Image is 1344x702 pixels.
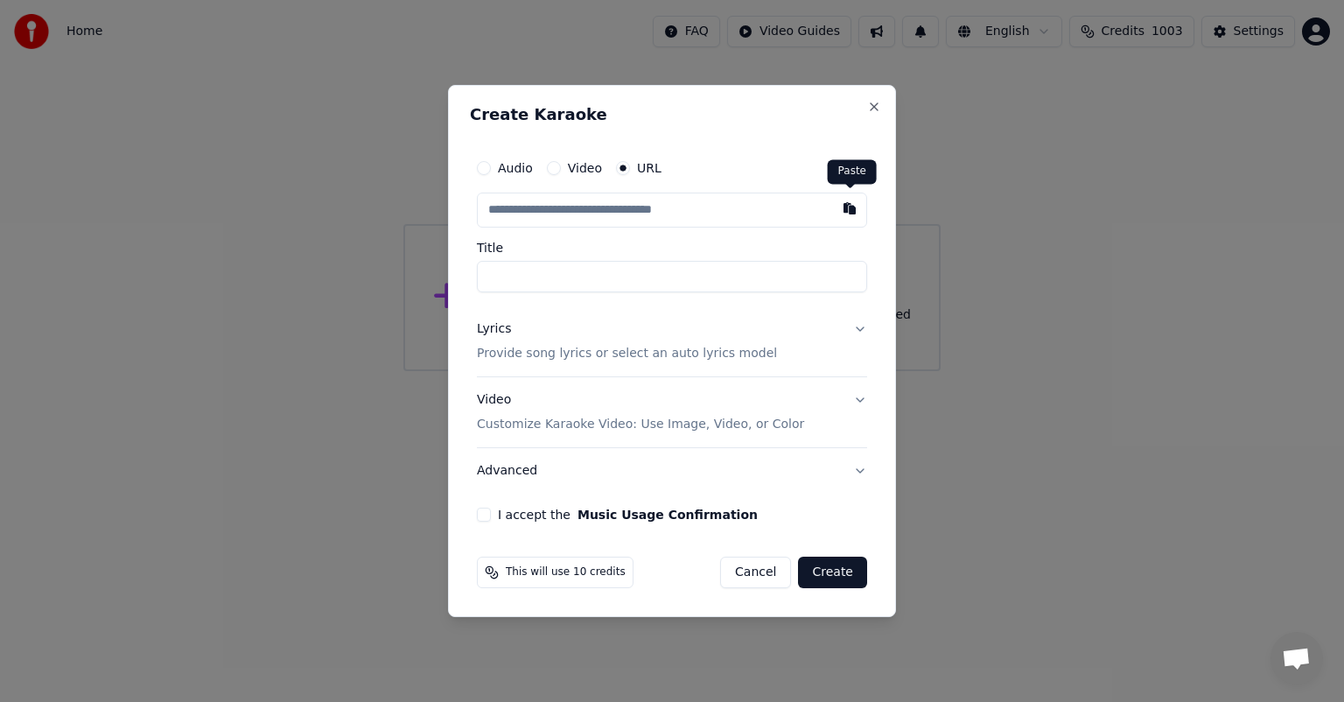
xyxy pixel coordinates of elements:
[637,162,661,174] label: URL
[477,242,867,254] label: Title
[477,377,867,447] button: VideoCustomize Karaoke Video: Use Image, Video, or Color
[498,509,758,521] label: I accept the
[477,448,867,494] button: Advanced
[568,162,602,174] label: Video
[720,557,791,588] button: Cancel
[477,345,777,362] p: Provide song lyrics or select an auto lyrics model
[506,565,626,579] span: This will use 10 credits
[828,159,877,184] div: Paste
[470,107,874,123] h2: Create Karaoke
[498,162,533,174] label: Audio
[477,320,511,338] div: Lyrics
[798,557,867,588] button: Create
[477,306,867,376] button: LyricsProvide song lyrics or select an auto lyrics model
[477,416,804,433] p: Customize Karaoke Video: Use Image, Video, or Color
[577,509,758,521] button: I accept the
[477,391,804,433] div: Video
